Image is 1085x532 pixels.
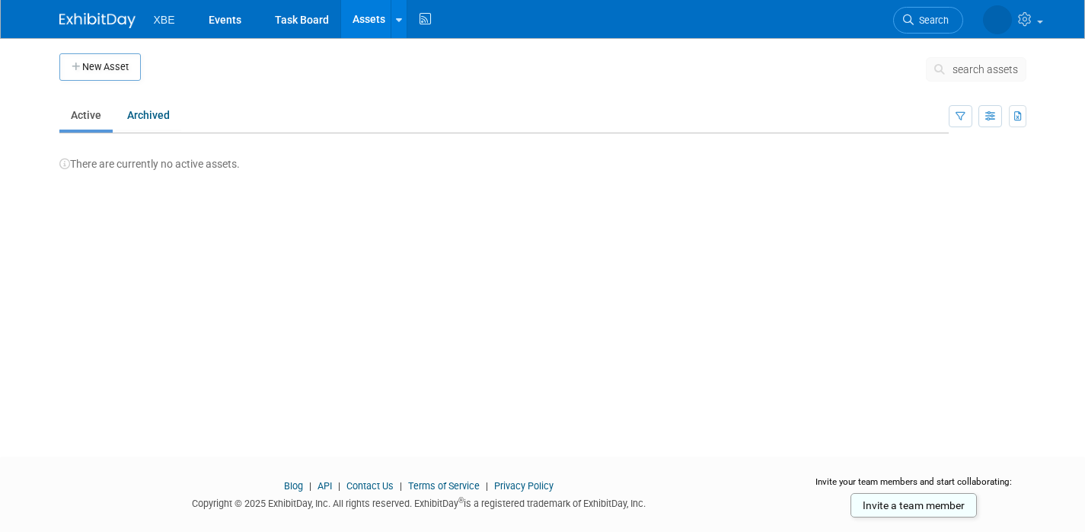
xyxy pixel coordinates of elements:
[850,493,977,518] a: Invite a team member
[926,57,1026,82] button: search assets
[59,13,136,28] img: ExhibitDay
[59,101,113,130] a: Active
[116,101,181,130] a: Archived
[334,480,344,492] span: |
[346,480,394,492] a: Contact Us
[494,480,554,492] a: Privacy Policy
[408,480,480,492] a: Terms of Service
[59,493,779,511] div: Copyright © 2025 ExhibitDay, Inc. All rights reserved. ExhibitDay is a registered trademark of Ex...
[284,480,303,492] a: Blog
[59,141,1026,171] div: There are currently no active assets.
[893,7,963,34] a: Search
[59,53,141,81] button: New Asset
[154,14,175,26] span: XBE
[482,480,492,492] span: |
[914,14,949,26] span: Search
[305,480,315,492] span: |
[318,480,332,492] a: API
[458,496,464,505] sup: ®
[953,63,1018,75] span: search assets
[802,476,1026,498] div: Invite your team members and start collaborating:
[396,480,406,492] span: |
[983,5,1012,34] img: Dave Cataldi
